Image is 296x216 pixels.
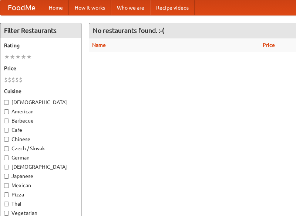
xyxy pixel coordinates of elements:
a: Name [92,42,106,48]
input: Pizza [4,192,9,197]
ng-pluralize: No restaurants found. :-( [93,27,164,34]
input: American [4,109,9,114]
h5: Rating [4,42,77,49]
input: [DEMOGRAPHIC_DATA] [4,100,9,105]
input: Vegetarian [4,211,9,216]
li: $ [15,76,19,84]
input: Mexican [4,183,9,188]
input: Thai [4,202,9,206]
label: Japanese [4,172,77,180]
li: $ [4,76,8,84]
label: [DEMOGRAPHIC_DATA] [4,99,77,106]
a: Price [263,42,275,48]
label: [DEMOGRAPHIC_DATA] [4,163,77,171]
input: Japanese [4,174,9,179]
li: ★ [10,53,15,61]
label: American [4,108,77,115]
label: Thai [4,200,77,208]
a: Home [43,0,69,15]
input: Chinese [4,137,9,142]
label: Cafe [4,126,77,134]
a: How it works [69,0,111,15]
h4: Filter Restaurants [0,23,81,38]
li: ★ [26,53,32,61]
li: ★ [21,53,26,61]
a: Who we are [111,0,150,15]
li: ★ [15,53,21,61]
label: Pizza [4,191,77,198]
li: $ [11,76,15,84]
input: Czech / Slovak [4,146,9,151]
label: Chinese [4,136,77,143]
li: $ [8,76,11,84]
a: Recipe videos [150,0,195,15]
label: Barbecue [4,117,77,124]
h5: Price [4,65,77,72]
input: [DEMOGRAPHIC_DATA] [4,165,9,169]
input: German [4,155,9,160]
label: Mexican [4,182,77,189]
label: Czech / Slovak [4,145,77,152]
h5: Cuisine [4,88,77,95]
li: ★ [4,53,10,61]
label: German [4,154,77,161]
li: $ [19,76,23,84]
input: Barbecue [4,119,9,123]
a: FoodMe [0,0,43,15]
input: Cafe [4,128,9,133]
